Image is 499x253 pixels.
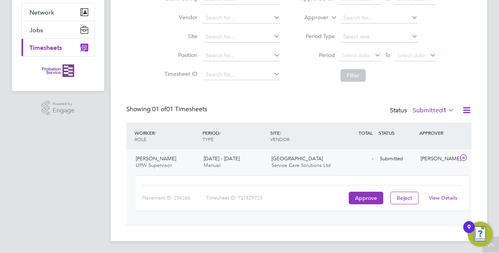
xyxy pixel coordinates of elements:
label: Site [162,33,197,40]
span: Powered by [53,101,75,107]
button: Filter [341,69,366,82]
span: ROLE [135,136,146,142]
input: Search for... [203,69,280,80]
div: Status [390,105,456,116]
span: / [219,130,221,136]
div: PERIOD [200,126,268,146]
span: Timesheets [29,44,62,51]
span: [PERSON_NAME] [136,155,176,162]
input: Search for... [341,13,418,24]
span: TOTAL [359,130,373,136]
span: Jobs [29,26,43,34]
div: APPROVER [417,126,458,140]
button: Open Resource Center, 9 new notifications [468,222,493,247]
label: Approver [293,14,328,22]
div: WORKER [133,126,200,146]
a: View Details [429,194,457,201]
label: Position [162,51,197,59]
span: To [382,50,393,60]
span: / [280,130,281,136]
span: Engage [53,107,75,114]
div: Placement ID: 254266 [142,192,206,204]
div: 9 [467,227,471,237]
button: Network [22,4,95,21]
button: Approve [349,192,383,204]
input: Search for... [203,50,280,61]
span: 01 Timesheets [152,105,207,113]
input: Search for... [203,13,280,24]
div: SITE [268,126,336,146]
div: [PERSON_NAME] [417,152,458,165]
input: Select one [341,31,418,42]
div: Showing [126,105,209,114]
button: Reject [390,192,419,204]
span: [DATE] - [DATE] [204,155,240,162]
div: - [336,152,377,165]
span: Select date [342,52,370,59]
div: STATUS [377,126,417,140]
img: probationservice-logo-retina.png [42,64,74,77]
label: Timesheet ID [162,70,197,77]
label: Submitted [413,106,454,114]
label: Period Type [300,33,335,40]
span: Manual [204,162,220,169]
a: Go to home page [21,64,95,77]
button: Timesheets [22,39,95,56]
span: UPW Supervisor [136,162,172,169]
div: Submitted [377,152,417,165]
span: Select date [397,52,425,59]
label: Period [300,51,335,59]
span: [GEOGRAPHIC_DATA] [271,155,323,162]
span: 01 of [152,105,166,113]
button: Jobs [22,21,95,38]
span: TYPE [202,136,213,142]
input: Search for... [203,31,280,42]
span: / [155,130,156,136]
div: Timesheet ID: TS1829723 [206,192,347,204]
span: Network [29,9,54,16]
span: 1 [443,106,446,114]
label: Vendor [162,14,197,21]
a: Powered byEngage [42,101,75,115]
span: Service Care Solutions Ltd [271,162,331,169]
span: VENDOR [270,136,290,142]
